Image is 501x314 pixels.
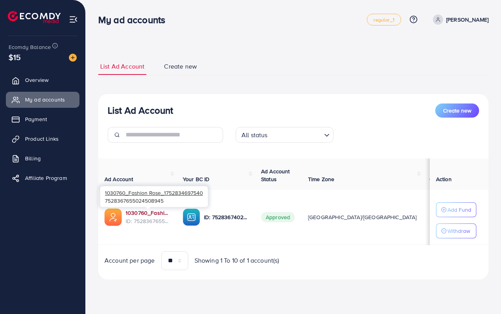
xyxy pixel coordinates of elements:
[98,14,171,25] h3: My ad accounts
[6,72,79,88] a: Overview
[6,131,79,147] a: Product Links
[447,226,470,236] p: Withdraw
[240,129,269,141] span: All status
[164,62,197,71] span: Create new
[236,127,333,143] div: Search for option
[443,107,471,114] span: Create new
[105,256,155,265] span: Account per page
[105,175,133,183] span: Ad Account
[25,174,67,182] span: Affiliate Program
[8,11,61,23] img: logo
[108,105,173,116] h3: List Ad Account
[6,92,79,107] a: My ad accounts
[447,205,471,214] p: Add Fund
[126,209,170,217] a: 1030760_Fashion Rose_1752834697540
[270,128,321,141] input: Search for option
[183,175,210,183] span: Your BC ID
[373,17,394,22] span: regular_1
[6,111,79,127] a: Payment
[367,14,401,25] a: regular_1
[308,175,334,183] span: Time Zone
[25,135,59,143] span: Product Links
[9,43,51,51] span: Ecomdy Balance
[204,212,249,222] p: ID: 7528367402921476112
[261,212,295,222] span: Approved
[446,15,488,24] p: [PERSON_NAME]
[105,189,203,196] span: 1030760_Fashion Rose_1752834697540
[25,76,49,84] span: Overview
[436,223,476,238] button: Withdraw
[436,202,476,217] button: Add Fund
[6,170,79,186] a: Affiliate Program
[105,209,122,226] img: ic-ads-acc.e4c84228.svg
[9,51,21,63] span: $15
[25,154,41,162] span: Billing
[261,167,290,183] span: Ad Account Status
[436,175,452,183] span: Action
[195,256,279,265] span: Showing 1 To 10 of 1 account(s)
[126,217,170,225] span: ID: 7528367655024508945
[100,62,144,71] span: List Ad Account
[69,54,77,62] img: image
[6,151,79,166] a: Billing
[25,115,47,123] span: Payment
[100,186,208,207] div: 7528367655024508945
[25,96,65,103] span: My ad accounts
[308,213,417,221] span: [GEOGRAPHIC_DATA]/[GEOGRAPHIC_DATA]
[183,209,200,226] img: ic-ba-acc.ded83a64.svg
[69,15,78,24] img: menu
[435,103,479,118] button: Create new
[430,15,488,25] a: [PERSON_NAME]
